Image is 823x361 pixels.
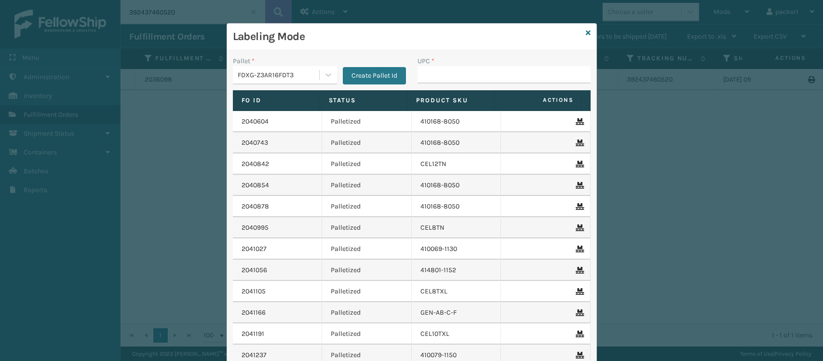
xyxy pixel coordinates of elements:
[242,223,269,233] a: 2040995
[343,67,406,84] button: Create Pallet Id
[322,175,412,196] td: Palletized
[329,96,398,105] label: Status
[498,92,580,108] span: Actions
[576,331,581,337] i: Remove From Pallet
[242,244,267,254] a: 2041027
[322,302,412,323] td: Palletized
[242,138,268,148] a: 2040743
[576,224,581,231] i: Remove From Pallet
[576,182,581,189] i: Remove From Pallet
[322,153,412,175] td: Palletized
[412,175,501,196] td: 410168-8050
[233,29,582,44] h3: Labeling Mode
[242,96,311,105] label: Fo Id
[233,56,255,66] label: Pallet
[576,118,581,125] i: Remove From Pallet
[412,302,501,323] td: GEN-AB-C-F
[412,153,501,175] td: CEL12TN
[322,281,412,302] td: Palletized
[238,70,320,80] div: FDXG-Z3AR16FDT3
[242,202,269,211] a: 2040878
[322,217,412,238] td: Palletized
[412,196,501,217] td: 410168-8050
[412,217,501,238] td: CEL8TN
[242,180,269,190] a: 2040854
[412,323,501,345] td: CEL10TXL
[576,267,581,274] i: Remove From Pallet
[242,308,266,318] a: 2041166
[322,238,412,260] td: Palletized
[576,309,581,316] i: Remove From Pallet
[412,111,501,132] td: 410168-8050
[418,56,434,66] label: UPC
[322,323,412,345] td: Palletized
[242,350,267,360] a: 2041237
[322,132,412,153] td: Palletized
[242,117,269,126] a: 2040604
[322,111,412,132] td: Palletized
[322,260,412,281] td: Palletized
[576,203,581,210] i: Remove From Pallet
[576,352,581,359] i: Remove From Pallet
[242,159,269,169] a: 2040842
[242,265,267,275] a: 2041056
[412,281,501,302] td: CEL8TXL
[322,196,412,217] td: Palletized
[576,139,581,146] i: Remove From Pallet
[242,287,266,296] a: 2041105
[576,288,581,295] i: Remove From Pallet
[412,132,501,153] td: 410168-8050
[412,238,501,260] td: 410069-1130
[576,246,581,252] i: Remove From Pallet
[242,329,264,339] a: 2041191
[412,260,501,281] td: 414801-1152
[416,96,486,105] label: Product SKU
[576,161,581,167] i: Remove From Pallet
